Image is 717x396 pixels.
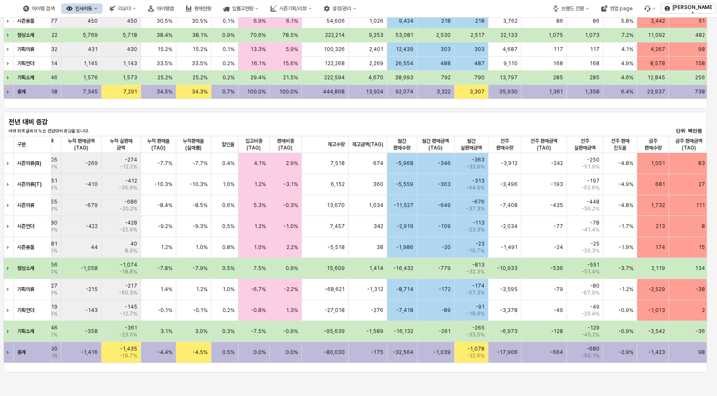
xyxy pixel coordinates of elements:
[143,3,179,14] button: 아이템맵
[223,60,235,67] span: 0.2%
[561,6,584,12] div: 브랜드 전환
[196,244,208,251] span: 1.0%
[254,181,266,188] span: 1.2%
[396,181,413,188] span: -5,559
[279,6,307,12] div: 시즌기획/리뷰
[124,198,137,205] span: -686
[61,3,102,14] button: 인사이트
[17,60,34,66] strong: 기획언더
[619,160,634,167] span: -4.8%
[51,240,57,247] span: 81
[280,88,298,95] span: 100.0%
[157,160,172,167] span: -7.7%
[369,74,384,81] span: 4,670
[500,181,518,188] span: -3,496
[438,202,451,209] span: -649
[127,46,137,53] span: 430
[158,223,172,230] span: -9.2%
[123,74,137,81] span: 1,573
[87,18,98,24] span: 450
[3,216,15,237] div: Expand row
[500,223,518,230] span: -2,034
[253,202,266,209] span: 5.3%
[125,219,137,226] span: -428
[250,46,266,53] span: 13.3%
[621,74,634,81] span: 4.6%
[17,46,34,52] strong: 기획의류
[436,32,451,39] span: 2,530
[192,60,208,67] span: 33.5%
[661,3,716,14] button: [PERSON_NAME]
[180,138,208,151] span: 누적판매율(실매출)
[319,3,362,14] button: 설정/관리
[437,88,451,95] span: 3,322
[83,88,98,95] span: 7,345
[3,237,15,258] div: Expand row
[193,223,208,230] span: -9.3%
[622,32,634,39] span: 7.2%
[503,46,518,53] span: 4,687
[695,74,705,81] span: 256
[9,118,124,126] h5: 전년 대비 증감
[590,240,600,247] span: -25
[254,160,266,167] span: 4.1%
[440,60,451,67] span: 488
[181,3,217,14] button: 판매현황
[395,60,413,67] span: 26,554
[324,46,345,53] span: 100,326
[331,160,345,167] span: 7,518
[370,18,384,24] span: 1,026
[476,240,485,247] span: -23
[644,127,702,135] p: 단위: 백만원
[698,46,705,53] span: 98
[590,219,600,226] span: -78
[553,60,563,67] span: 168
[525,138,563,151] span: 전주 판매금액(TAG)
[192,32,208,39] span: 38.1%
[86,223,98,230] span: -422
[48,219,57,226] span: -80
[223,181,235,188] span: 1.0%
[395,88,413,95] span: 92,074
[472,198,485,205] span: -676
[695,32,705,39] span: 482
[45,247,57,254] span: 5.5%
[570,138,600,151] span: 전주 실판매금액
[551,181,563,188] span: -193
[648,32,666,39] span: 11,092
[610,6,633,12] div: 영업 page
[607,138,633,151] span: 전주 판매 진도율
[641,138,666,151] span: 금주 판매수량
[619,244,634,251] span: -1.9%
[47,198,57,205] span: 355
[3,342,15,363] div: Expand row
[283,74,298,81] span: 21.5%
[581,226,600,233] span: -41.4%
[554,244,563,251] span: -24
[154,181,172,188] span: -10.3%
[119,184,137,191] span: -35.9%
[470,88,485,95] span: 3,307
[396,160,413,167] span: -5,968
[596,3,638,14] button: 영업 page
[88,46,98,53] span: 431
[656,181,666,188] span: 681
[500,202,518,209] span: -7,408
[470,32,485,39] span: 2,517
[250,32,266,39] span: 70.6%
[330,223,345,230] span: 7,457
[639,3,661,14] div: 버그 제보 및 기능 개선 요청
[222,32,235,39] span: 0.9%
[3,57,15,70] div: Expand row
[17,202,34,208] strong: 시즌의류
[223,18,235,24] span: 0.1%
[619,181,634,188] span: -4.9%
[283,202,298,209] span: -0.3%
[651,202,666,209] span: 1,732
[587,156,600,163] span: -250
[442,244,451,251] span: -20
[218,3,264,14] button: 입출고현황
[17,89,26,95] strong: 총계
[593,18,600,24] span: 86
